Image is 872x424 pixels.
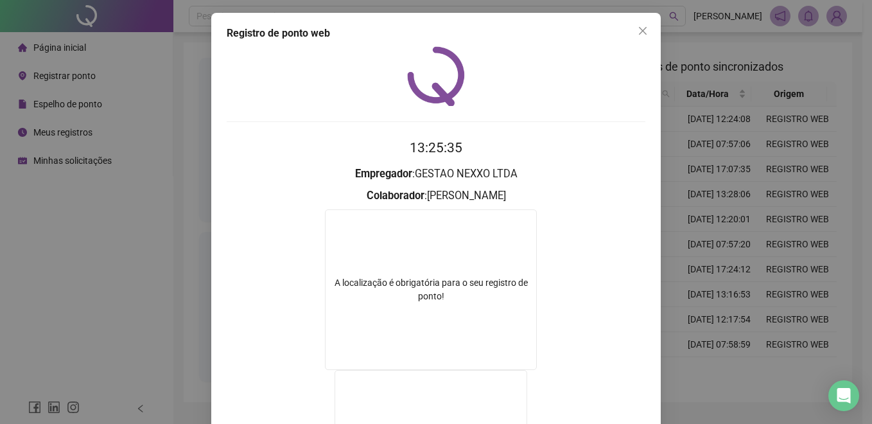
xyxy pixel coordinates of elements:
[828,380,859,411] div: Open Intercom Messenger
[367,190,424,202] strong: Colaborador
[638,26,648,36] span: close
[355,168,412,180] strong: Empregador
[227,188,645,204] h3: : [PERSON_NAME]
[410,140,462,155] time: 13:25:35
[326,276,536,303] div: A localização é obrigatória para o seu registro de ponto!
[227,166,645,182] h3: : GESTAO NEXXO LTDA
[227,26,645,41] div: Registro de ponto web
[407,46,465,106] img: QRPoint
[632,21,653,41] button: Close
